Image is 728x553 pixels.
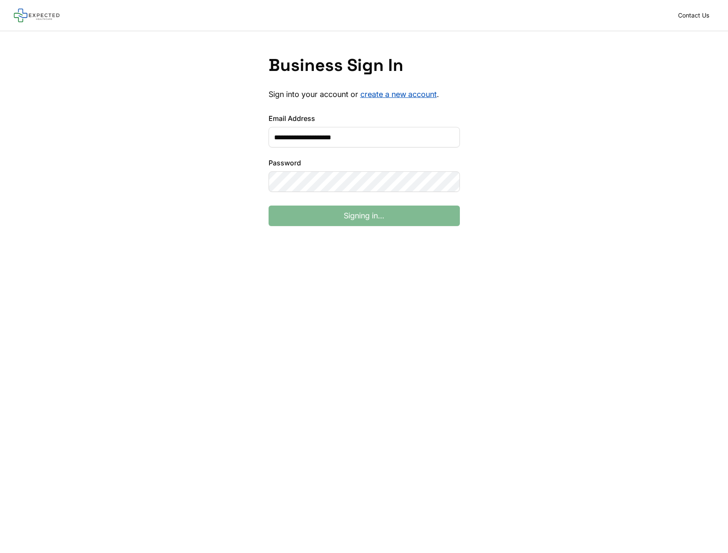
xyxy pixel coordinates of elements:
a: Contact Us [673,9,714,21]
p: Sign into your account or . [269,89,460,100]
a: create a new account [360,90,437,99]
h1: Business Sign In [269,55,460,76]
label: Password [269,158,460,168]
label: Email Address [269,113,460,124]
